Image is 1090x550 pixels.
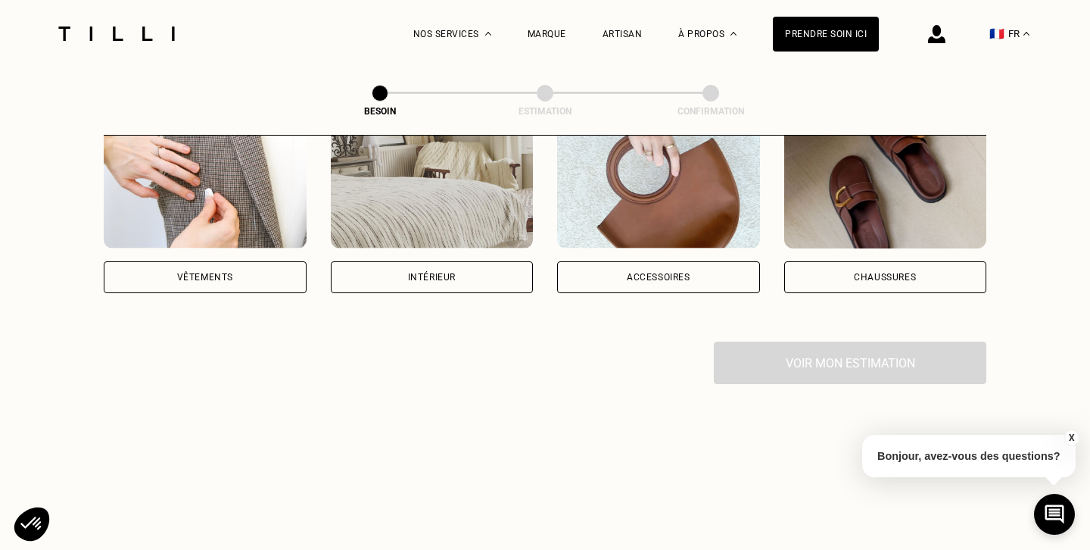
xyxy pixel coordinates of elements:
[635,106,786,117] div: Confirmation
[862,435,1076,477] p: Bonjour, avez-vous des questions?
[557,112,760,248] img: Accessoires
[854,273,916,282] div: Chaussures
[469,106,621,117] div: Estimation
[928,25,945,43] img: icône connexion
[528,29,566,39] a: Marque
[331,112,534,248] img: Intérieur
[485,32,491,36] img: Menu déroulant
[104,112,307,248] img: Vêtements
[53,27,180,41] img: Logo du service de couturière Tilli
[773,17,879,52] a: Prendre soin ici
[989,27,1004,41] span: 🇫🇷
[1064,430,1079,446] button: X
[730,32,737,36] img: Menu déroulant à propos
[784,112,987,248] img: Chaussures
[408,273,456,282] div: Intérieur
[1023,32,1029,36] img: menu déroulant
[627,273,690,282] div: Accessoires
[603,29,643,39] a: Artisan
[304,106,456,117] div: Besoin
[177,273,233,282] div: Vêtements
